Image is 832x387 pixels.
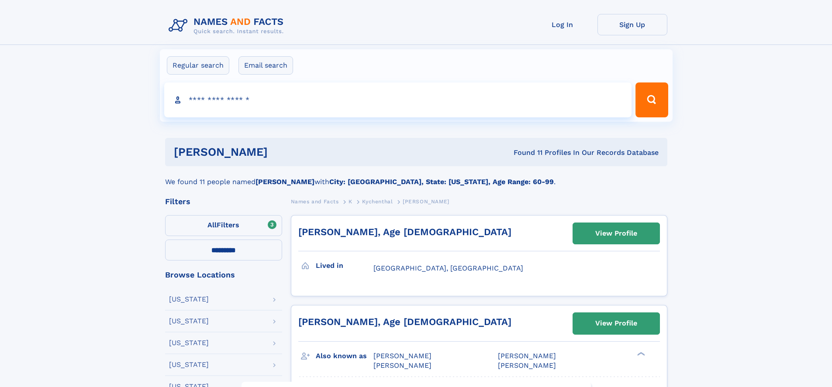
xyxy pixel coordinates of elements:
a: View Profile [573,313,659,334]
span: [PERSON_NAME] [498,352,556,360]
a: Log In [528,14,597,35]
h3: Lived in [316,258,373,273]
span: [PERSON_NAME] [373,361,432,370]
div: [US_STATE] [169,318,209,325]
span: [GEOGRAPHIC_DATA], [GEOGRAPHIC_DATA] [373,264,523,272]
a: Kychenthal [362,196,393,207]
b: City: [GEOGRAPHIC_DATA], State: [US_STATE], Age Range: 60-99 [329,178,554,186]
div: Found 11 Profiles In Our Records Database [390,148,659,158]
div: Browse Locations [165,271,282,279]
span: K [349,199,352,205]
div: [US_STATE] [169,296,209,303]
div: View Profile [595,313,637,333]
a: View Profile [573,223,659,244]
a: K [349,196,352,207]
b: [PERSON_NAME] [255,178,314,186]
img: Logo Names and Facts [165,14,291,38]
div: [US_STATE] [169,361,209,368]
label: Regular search [167,56,229,75]
button: Search Button [635,82,668,117]
span: [PERSON_NAME] [498,361,556,370]
span: [PERSON_NAME] [373,352,432,360]
div: Filters [165,198,282,205]
input: search input [164,82,632,117]
div: We found 11 people named with . [165,166,667,187]
div: View Profile [595,223,637,243]
span: Kychenthal [362,199,393,205]
span: All [207,221,217,229]
a: Names and Facts [291,196,339,207]
div: ❯ [635,351,646,356]
h1: [PERSON_NAME] [174,147,391,158]
label: Filters [165,215,282,236]
div: [US_STATE] [169,339,209,346]
span: [PERSON_NAME] [403,199,449,205]
a: Sign Up [597,14,667,35]
a: [PERSON_NAME], Age [DEMOGRAPHIC_DATA] [298,226,511,237]
label: Email search [238,56,293,75]
h3: Also known as [316,349,373,363]
a: [PERSON_NAME], Age [DEMOGRAPHIC_DATA] [298,316,511,327]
